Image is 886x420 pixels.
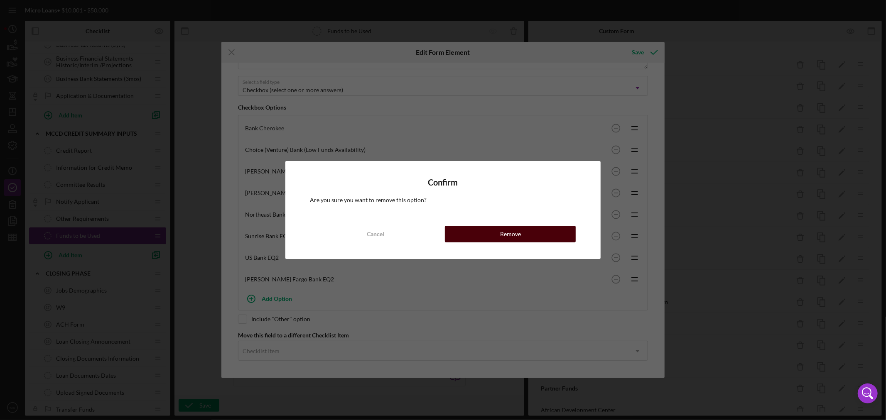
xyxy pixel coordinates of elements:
[367,226,384,242] div: Cancel
[858,383,878,403] div: Open Intercom Messenger
[7,7,224,16] body: Rich Text Area. Press ALT-0 for help.
[310,178,576,187] h4: Confirm
[310,226,441,242] button: Cancel
[445,226,576,242] button: Remove
[500,226,521,242] div: Remove
[7,7,224,16] div: Please indicate what fund(s) will be used for loan.
[310,195,576,205] p: Are you sure you want to remove this option?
